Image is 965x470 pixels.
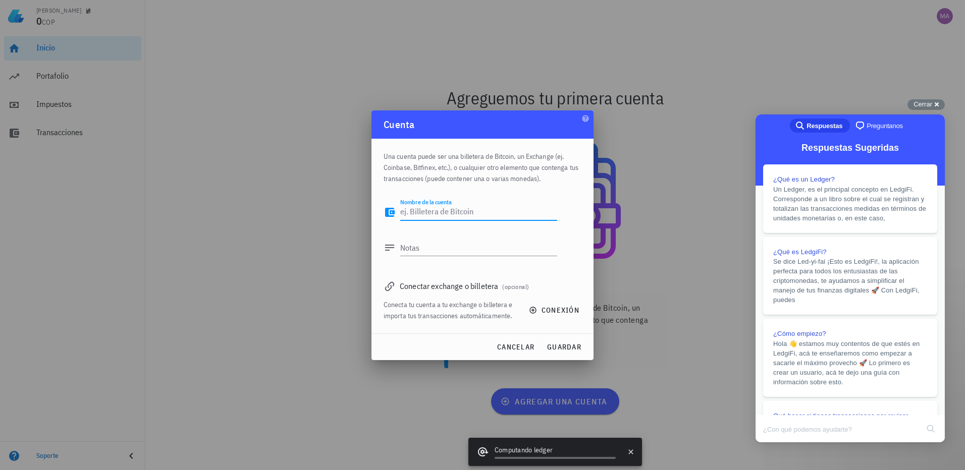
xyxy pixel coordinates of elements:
[756,114,945,442] iframe: Help Scout Beacon - Live Chat, Contact Form, and Knowledge Base
[502,283,529,290] span: (opcional)
[547,342,581,351] span: guardar
[384,299,517,321] div: Conecta tu cuenta a tu exchange o billetera e importa tus transacciones automáticamente.
[495,445,616,457] div: Computando ledger
[914,100,932,108] span: Cerrar
[8,286,182,365] a: Qué hacer si tienes transacciones por revisar
[400,198,452,206] label: Nombre de la cuenta
[493,338,539,356] button: cancelar
[18,298,153,305] span: Qué hacer si tienes transacciones por revisar
[384,279,581,293] div: Conectar exchange o billetera
[907,99,945,110] button: Cerrar
[497,342,534,351] span: cancelar
[531,306,579,315] span: conexión
[523,301,587,319] button: conexión
[371,110,594,139] div: Cuenta
[384,139,581,190] div: Una cuenta puede ser una billetera de Bitcoin, un Exchange (ej. Coinbase, Bitfinex, etc.), o cual...
[543,338,585,356] button: guardar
